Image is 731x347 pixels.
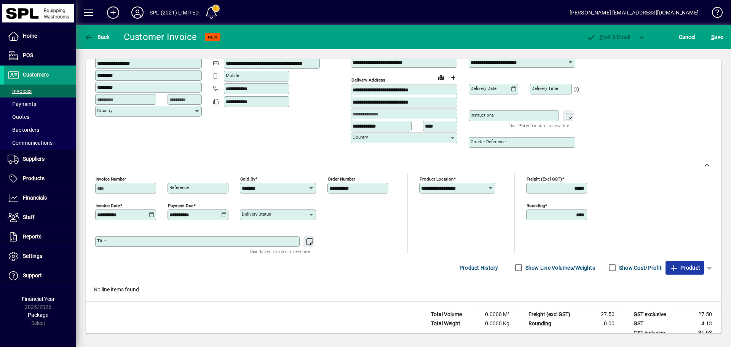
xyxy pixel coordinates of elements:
button: Profile [125,6,150,19]
button: Save [709,30,725,44]
mat-hint: Use 'Enter' to start a new line [509,121,569,130]
button: Product [666,261,704,275]
span: NEW [208,35,217,40]
mat-label: Delivery date [471,86,496,91]
span: Payments [8,101,36,107]
div: SPL (2021) LIMITED [150,6,199,19]
td: Total Volume [427,310,473,319]
div: [PERSON_NAME] [EMAIL_ADDRESS][DOMAIN_NAME] [570,6,699,19]
td: Rounding [525,319,578,328]
div: Customer Invoice [124,31,197,43]
a: Quotes [4,110,76,123]
td: Freight (excl GST) [525,310,578,319]
span: P [600,34,603,40]
span: Customers [23,72,49,78]
span: Financial Year [22,296,55,302]
span: S [711,34,714,40]
td: 31.63 [675,328,721,338]
span: Reports [23,233,41,240]
span: Cancel [679,31,696,43]
mat-label: Rounding [527,203,545,208]
a: Settings [4,247,76,266]
span: Backorders [8,127,39,133]
span: POS [23,52,33,58]
a: Support [4,266,76,285]
mat-label: Product location [420,176,453,182]
button: Add [101,6,125,19]
span: Package [28,312,48,318]
div: No line items found [86,278,721,301]
button: Choose address [447,72,459,84]
button: Cancel [677,30,697,44]
mat-label: Reference [169,185,189,190]
span: Suppliers [23,156,45,162]
td: 0.0000 Kg [473,319,519,328]
span: Product [669,262,700,274]
mat-label: Invoice date [96,203,120,208]
mat-label: Order number [328,176,355,182]
a: Communications [4,136,76,149]
a: Staff [4,208,76,227]
a: Products [4,169,76,188]
a: View on map [435,71,447,83]
a: Payments [4,98,76,110]
a: POS [4,46,76,65]
mat-label: Title [97,238,106,243]
a: Suppliers [4,150,76,169]
mat-label: Invoice number [96,176,126,182]
td: 27.50 [578,310,624,319]
span: Invoices [8,88,32,94]
button: Product History [456,261,501,275]
a: Reports [4,227,76,246]
mat-label: Delivery time [531,86,558,91]
a: Knowledge Base [706,2,721,26]
span: Product History [460,262,498,274]
td: GST [630,319,675,328]
a: Invoices [4,85,76,98]
mat-label: Payment due [168,203,193,208]
a: Home [4,27,76,46]
span: Home [23,33,37,39]
span: Settings [23,253,42,259]
td: 4.13 [675,319,721,328]
mat-label: Freight (excl GST) [527,176,562,182]
span: Communications [8,140,53,146]
mat-hint: Use 'Enter' to start a new line [250,247,310,256]
button: Post & Email [583,30,634,44]
span: ost & Email [586,34,630,40]
a: Financials [4,189,76,208]
mat-label: Mobile [226,73,239,78]
span: Staff [23,214,35,220]
span: ave [711,31,723,43]
td: GST inclusive [630,328,675,338]
mat-label: Sold by [240,176,255,182]
span: Products [23,175,45,181]
mat-label: Delivery status [242,211,271,217]
span: Quotes [8,114,29,120]
app-page-header-button: Back [76,30,118,44]
td: 0.0000 M³ [473,310,519,319]
label: Show Cost/Profit [618,264,662,272]
mat-label: Country [97,108,112,113]
mat-label: Instructions [471,112,494,118]
td: 27.50 [675,310,721,319]
button: Back [82,30,112,44]
a: Backorders [4,123,76,136]
td: Total Weight [427,319,473,328]
td: GST exclusive [630,310,675,319]
span: Back [84,34,110,40]
span: Support [23,272,42,278]
mat-label: Country [353,134,368,140]
label: Show Line Volumes/Weights [524,264,595,272]
mat-label: Courier Reference [471,139,506,144]
td: 0.00 [578,319,624,328]
span: Financials [23,195,47,201]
